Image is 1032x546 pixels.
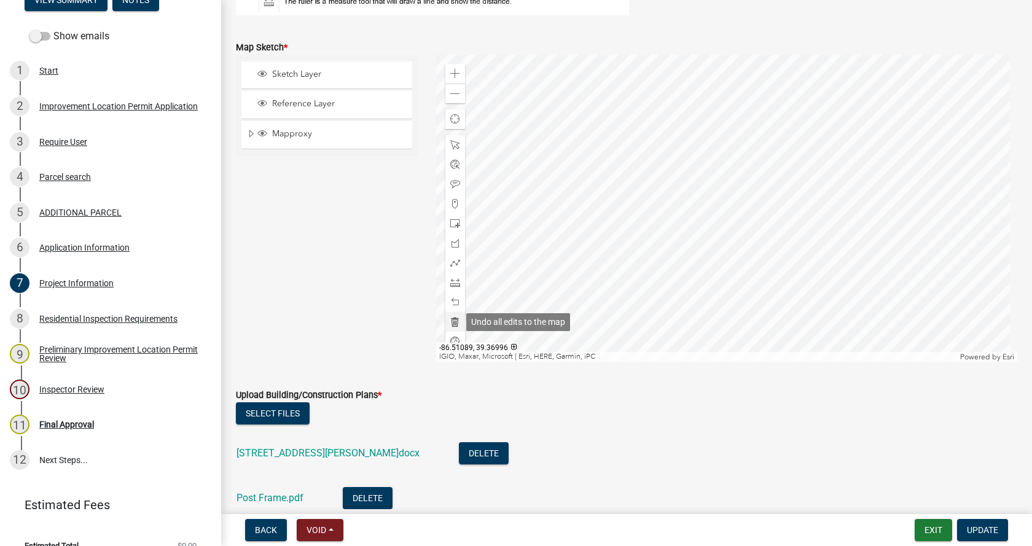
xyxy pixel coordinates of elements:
div: Residential Inspection Requirements [39,314,178,323]
div: 1 [10,61,29,80]
div: 5 [10,203,29,222]
wm-modal-confirm: Delete Document [459,448,509,460]
a: Esri [1003,353,1014,361]
div: Zoom in [445,64,465,84]
span: Back [255,525,277,535]
span: Update [967,525,998,535]
button: Back [245,519,287,541]
a: [STREET_ADDRESS][PERSON_NAME]docx [237,447,420,459]
wm-modal-confirm: Delete Document [343,493,393,505]
span: Sketch Layer [269,69,408,80]
label: Show emails [29,29,109,44]
div: 6 [10,238,29,257]
button: Exit [915,519,952,541]
div: 8 [10,309,29,329]
div: Application Information [39,243,130,252]
div: 10 [10,380,29,399]
li: Sketch Layer [241,61,412,89]
div: Find my location [445,109,465,129]
div: 11 [10,415,29,434]
span: Reference Layer [269,98,408,109]
div: 7 [10,273,29,293]
div: IGIO, Maxar, Microsoft | Esri, HERE, Garmin, iPC [436,352,958,362]
div: Sketch Layer [256,69,408,81]
span: Mapproxy [269,128,408,139]
div: Reference Layer [256,98,408,111]
div: Mapproxy [256,128,408,141]
div: Final Approval [39,420,94,429]
div: 4 [10,167,29,187]
div: ADDITIONAL PARCEL [39,208,122,217]
div: Require User [39,138,87,146]
button: Void [297,519,343,541]
div: Improvement Location Permit Application [39,102,198,111]
div: Powered by [957,352,1017,362]
div: Start [39,66,58,75]
div: 9 [10,344,29,364]
button: Select files [236,402,310,424]
div: 3 [10,132,29,152]
div: Undo all edits to the map [466,313,570,331]
label: Map Sketch [236,44,287,52]
div: Preliminary Improvement Location Permit Review [39,345,201,362]
div: 2 [10,96,29,116]
a: Post Frame.pdf [237,492,303,504]
button: Delete [343,487,393,509]
button: Update [957,519,1008,541]
li: Reference Layer [241,91,412,119]
a: Estimated Fees [10,493,201,517]
li: Mapproxy [241,121,412,149]
div: 12 [10,450,29,470]
div: Project Information [39,279,114,287]
label: Upload Building/Construction Plans [236,391,381,400]
span: Expand [246,128,256,141]
ul: Layer List [240,58,413,152]
div: Parcel search [39,173,91,181]
div: Zoom out [445,84,465,103]
span: Void [307,525,326,535]
div: Inspector Review [39,385,104,394]
button: Delete [459,442,509,464]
